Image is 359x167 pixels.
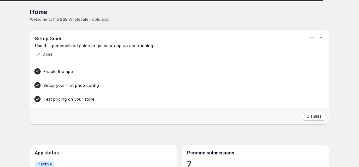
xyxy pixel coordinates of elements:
[35,36,63,42] h3: Setup Guide
[43,68,296,75] h4: Enable the app
[303,112,325,121] button: Dismiss
[30,8,47,16] span: Home
[35,42,324,49] p: Use this personalized guide to get your app up and running.
[30,17,329,22] p: Welcome to the B2B Wholesale Tools app!
[35,150,172,156] h3: App status
[187,150,324,156] h3: Pending submissions
[307,114,322,119] span: Dismiss
[43,82,296,88] h4: Setup your first price config
[37,162,52,167] span: Inactive
[43,52,53,57] p: Done
[43,96,296,102] h4: Test pricing on your store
